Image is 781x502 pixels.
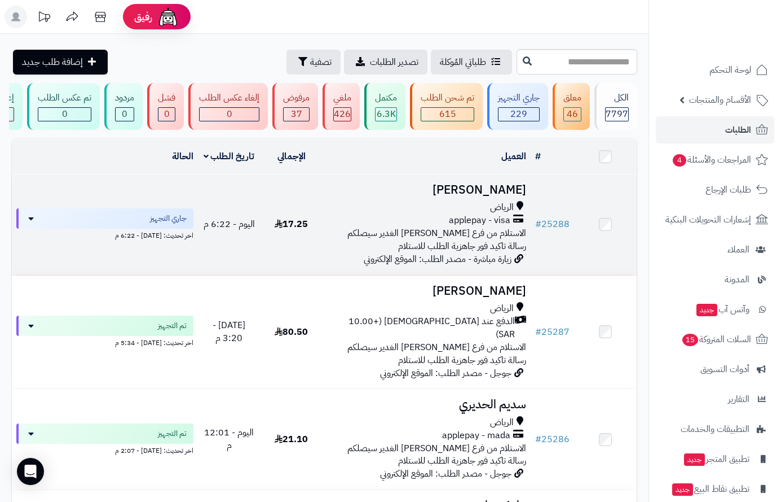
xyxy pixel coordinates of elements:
[563,91,581,104] div: معلق
[535,433,541,446] span: #
[38,108,91,121] div: 0
[656,236,774,263] a: العملاء
[320,83,362,130] a: ملغي 426
[204,426,254,452] span: اليوم - 12:01 م
[672,483,693,496] span: جديد
[656,116,774,143] a: الطلبات
[16,336,193,348] div: اخر تحديث: [DATE] - 5:34 م
[362,83,408,130] a: مكتمل 6.3K
[498,108,539,121] div: 229
[656,386,774,413] a: التقارير
[30,6,58,31] a: تحديثات المنصة
[62,107,68,121] span: 0
[380,467,511,481] span: جوجل - مصدر الطلب: الموقع الإلكتروني
[439,107,456,121] span: 615
[283,91,310,104] div: مرفوض
[656,56,774,84] a: لوحة التحكم
[17,458,44,485] div: Open Intercom Messenger
[115,91,134,104] div: مردود
[564,108,581,121] div: 46
[728,391,749,407] span: التقارير
[535,433,570,446] a: #25286
[200,108,259,121] div: 0
[656,296,774,323] a: وآتس آبجديد
[333,91,351,104] div: ملغي
[376,108,396,121] div: 6256
[440,55,486,69] span: طلباتي المُوكلة
[656,326,774,353] a: السلات المتروكة15
[347,442,526,468] span: الاستلام من فرع [PERSON_NAME] الغدير سيصلكم رسالة تاكيد فور جاهزية الطلب للاستلام
[656,356,774,383] a: أدوات التسويق
[501,150,526,163] a: العميل
[671,481,749,497] span: تطبيق نقاط البيع
[327,398,526,411] h3: سديم الحديري
[344,50,427,75] a: تصدير الطلبات
[275,325,308,339] span: 80.50
[16,229,193,241] div: اخر تحديث: [DATE] - 6:22 م
[277,150,306,163] a: الإجمالي
[695,302,749,317] span: وآتس آب
[535,217,570,231] a: #25288
[122,107,127,121] span: 0
[727,242,749,257] span: العملاء
[656,206,774,233] a: إشعارات التحويلات البنكية
[377,107,396,121] span: 6.3K
[157,6,179,28] img: ai-face.png
[431,50,512,75] a: طلباتي المُوكلة
[380,366,511,380] span: جوجل - مصدر الطلب: الموقع الإلكتروني
[158,91,175,104] div: فشل
[291,107,302,121] span: 37
[327,315,515,341] span: الدفع عند [DEMOGRAPHIC_DATA] (+10.00 SAR)
[709,62,751,78] span: لوحة التحكم
[490,302,514,315] span: الرياض
[689,92,751,108] span: الأقسام والمنتجات
[665,212,751,228] span: إشعارات التحويلات البنكية
[38,91,91,104] div: تم عكس الطلب
[421,91,474,104] div: تم شحن الطلب
[510,107,527,121] span: 229
[725,272,749,287] span: المدونة
[270,83,320,130] a: مرفوض 37
[442,429,510,442] span: applepay - mada
[498,91,540,104] div: جاري التجهيز
[605,91,629,104] div: الكل
[275,217,308,231] span: 17.25
[158,320,187,331] span: تم التجهيز
[681,421,749,437] span: التطبيقات والخدمات
[102,83,145,130] a: مردود 0
[286,50,341,75] button: تصفية
[672,152,751,168] span: المراجعات والأسئلة
[592,83,639,130] a: الكل7797
[535,217,541,231] span: #
[567,107,578,121] span: 46
[13,50,108,75] a: إضافة طلب جديد
[116,108,134,121] div: 0
[656,266,774,293] a: المدونة
[199,91,259,104] div: إلغاء عكس الطلب
[204,150,255,163] a: تاريخ الطلب
[681,331,751,347] span: السلات المتروكة
[408,83,485,130] a: تم شحن الطلب 615
[550,83,592,130] a: معلق 46
[449,214,510,227] span: applepay - visa
[213,318,245,345] span: [DATE] - 3:20 م
[606,107,628,121] span: 7797
[656,176,774,203] a: طلبات الإرجاع
[186,83,270,130] a: إلغاء عكس الطلب 0
[134,10,152,24] span: رفيق
[696,304,717,316] span: جديد
[704,8,770,32] img: logo-2.png
[364,252,511,266] span: زيارة مباشرة - مصدر الطلب: الموقع الإلكتروني
[334,107,351,121] span: 426
[310,55,332,69] span: تصفية
[700,361,749,377] span: أدوات التسويق
[275,433,308,446] span: 21.10
[172,150,193,163] a: الحالة
[22,55,83,69] span: إضافة طلب جديد
[164,107,170,121] span: 0
[684,453,705,466] span: جديد
[683,451,749,467] span: تطبيق المتجر
[158,428,187,439] span: تم التجهيز
[656,146,774,173] a: المراجعات والأسئلة4
[370,55,418,69] span: تصدير الطلبات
